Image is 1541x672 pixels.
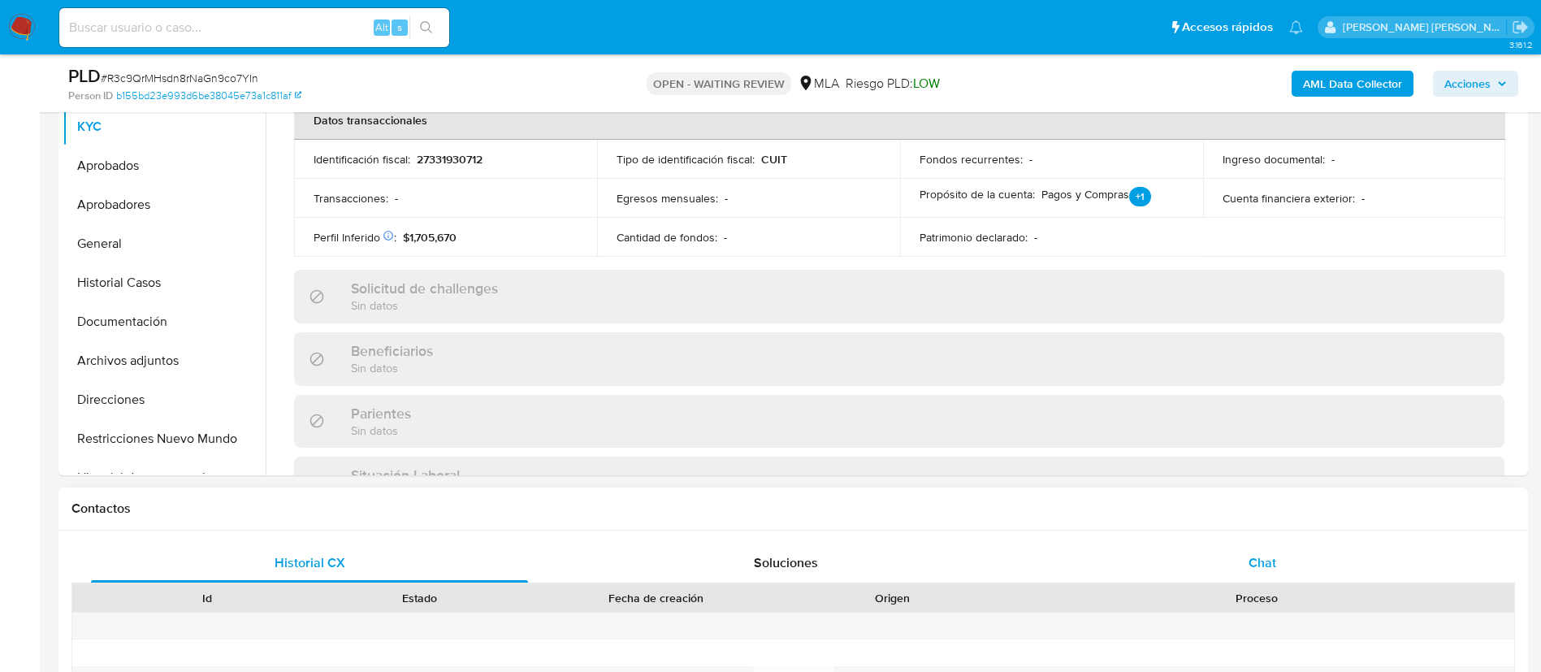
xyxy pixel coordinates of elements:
span: Historial CX [275,553,345,572]
p: Pagos y Compras [1041,187,1151,210]
p: Transacciones : [314,191,388,206]
button: Acciones [1433,71,1518,97]
b: Person ID [68,89,113,103]
h1: Contactos [71,501,1515,517]
button: Historial de conversaciones [63,458,266,497]
span: Acciones [1444,71,1491,97]
div: Id [112,590,302,606]
h3: Situación Laboral [351,466,460,484]
p: +1 [1129,187,1151,206]
p: Egresos mensuales : [617,191,718,206]
p: Cuenta financiera exterior : [1223,191,1355,206]
p: Cantidad de fondos : [617,230,717,245]
span: s [397,20,402,35]
span: $1,705,670 [403,229,457,245]
button: AML Data Collector [1292,71,1413,97]
span: Riesgo PLD: [846,75,940,93]
p: Sin datos [351,423,411,438]
a: Notificaciones [1289,20,1303,34]
h3: Beneficiarios [351,342,433,360]
p: Perfil Inferido : [314,230,396,245]
p: - [1029,152,1032,167]
p: Sin datos [351,297,498,313]
p: CUIT [761,152,787,167]
div: Fecha de creación [538,590,775,606]
p: - [725,191,728,206]
p: - [1361,191,1365,206]
span: Chat [1249,553,1276,572]
p: Sin datos [351,360,433,375]
b: AML Data Collector [1303,71,1402,97]
span: Soluciones [754,553,818,572]
button: Aprobados [63,146,266,185]
a: b155bd23e993d6be38045e73a1c811af [116,89,301,103]
div: MLA [798,75,839,93]
p: - [1034,230,1037,245]
div: Estado [325,590,515,606]
div: Proceso [1011,590,1503,606]
button: Restricciones Nuevo Mundo [63,419,266,458]
button: Documentación [63,302,266,341]
span: LOW [913,74,940,93]
th: Datos transaccionales [294,101,1505,140]
button: Aprobadores [63,185,266,224]
button: search-icon [409,16,443,39]
button: Archivos adjuntos [63,341,266,380]
button: General [63,224,266,263]
div: Origen [798,590,988,606]
p: Propósito de la cuenta : [920,187,1035,202]
p: 27331930712 [417,152,483,167]
p: Tipo de identificación fiscal : [617,152,755,167]
div: Situación Laboral [294,457,1504,509]
p: Fondos recurrentes : [920,152,1023,167]
button: KYC [63,107,266,146]
a: Salir [1512,19,1529,36]
b: PLD [68,63,101,89]
span: Alt [375,20,388,35]
h3: Parientes [351,405,411,423]
button: Historial Casos [63,263,266,302]
span: # R3c9QrMHsdn8rNaGn9co7YIn [101,70,258,86]
div: ParientesSin datos [294,395,1504,448]
p: Ingreso documental : [1223,152,1325,167]
p: OPEN - WAITING REVIEW [647,72,791,95]
button: Direcciones [63,380,266,419]
span: 3.161.2 [1509,38,1533,51]
h3: Solicitud de challenges [351,280,498,297]
div: Solicitud de challengesSin datos [294,270,1504,323]
p: Patrimonio declarado : [920,230,1028,245]
div: BeneficiariosSin datos [294,332,1504,385]
p: - [395,191,398,206]
p: Identificación fiscal : [314,152,410,167]
p: - [724,230,727,245]
p: maria.acosta@mercadolibre.com [1343,20,1507,35]
input: Buscar usuario o caso... [59,17,449,38]
span: Accesos rápidos [1182,19,1273,36]
p: - [1331,152,1335,167]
